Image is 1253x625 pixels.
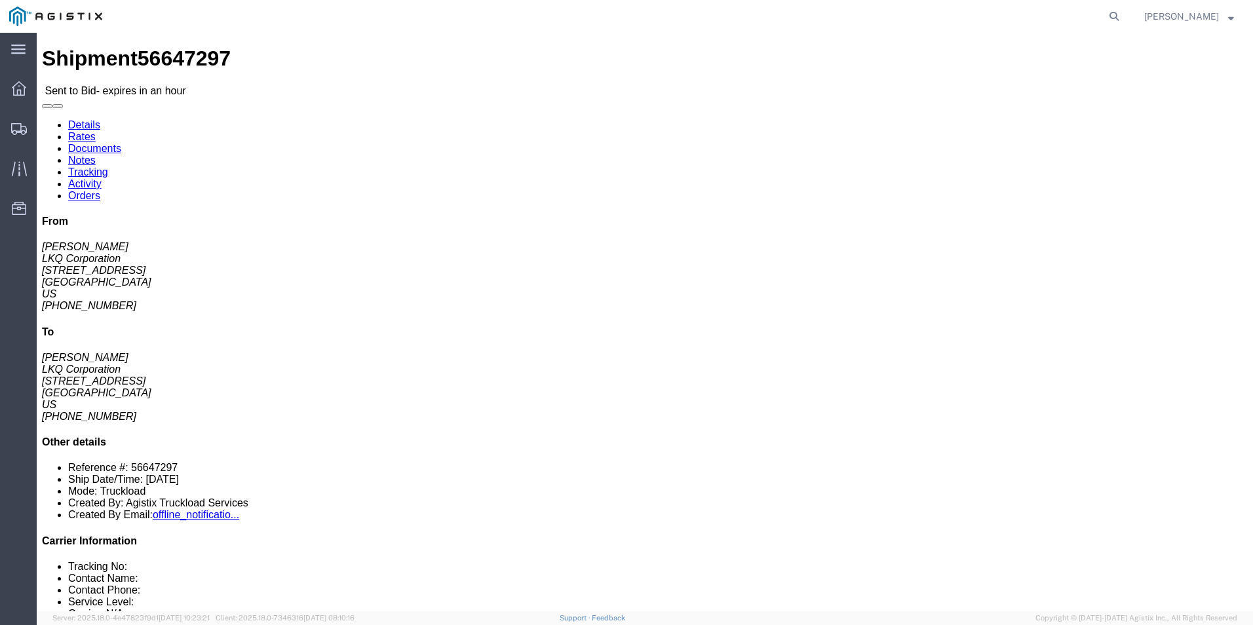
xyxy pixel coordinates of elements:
[37,33,1253,611] iframe: FS Legacy Container
[159,614,210,622] span: [DATE] 10:23:21
[52,614,210,622] span: Server: 2025.18.0-4e47823f9d1
[303,614,355,622] span: [DATE] 08:10:16
[560,614,592,622] a: Support
[1144,9,1219,24] span: Corey Keys
[9,7,102,26] img: logo
[592,614,625,622] a: Feedback
[1144,9,1235,24] button: [PERSON_NAME]
[216,614,355,622] span: Client: 2025.18.0-7346316
[1035,613,1237,624] span: Copyright © [DATE]-[DATE] Agistix Inc., All Rights Reserved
